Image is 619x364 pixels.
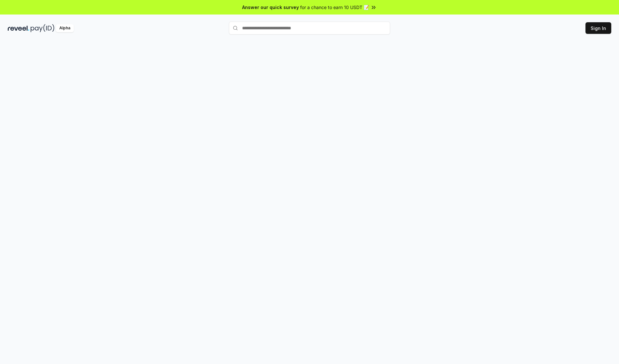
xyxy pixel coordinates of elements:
span: Answer our quick survey [242,4,299,11]
img: pay_id [31,24,54,32]
div: Alpha [56,24,74,32]
img: reveel_dark [8,24,29,32]
span: for a chance to earn 10 USDT 📝 [300,4,369,11]
button: Sign In [585,22,611,34]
